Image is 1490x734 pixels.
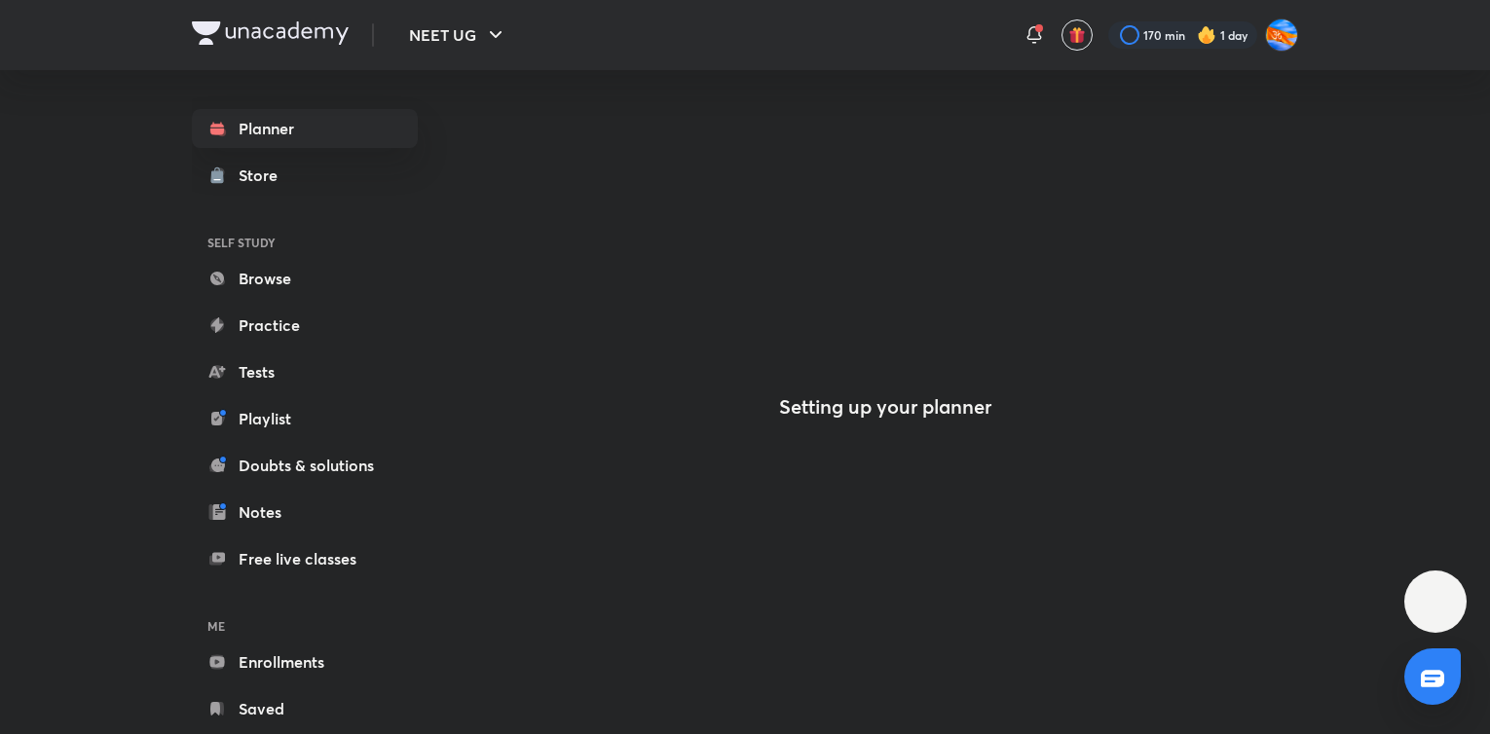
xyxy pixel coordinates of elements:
h6: SELF STUDY [192,226,418,259]
img: avatar [1068,26,1086,44]
h6: ME [192,609,418,642]
button: NEET UG [397,16,519,55]
img: Adithya MA [1265,18,1298,52]
div: Store [239,164,289,187]
a: Doubts & solutions [192,446,418,485]
button: avatar [1062,19,1093,51]
a: Company Logo [192,21,349,50]
a: Tests [192,352,418,391]
a: Notes [192,493,418,532]
a: Saved [192,689,418,728]
a: Planner [192,109,418,148]
img: ttu [1424,590,1447,613]
img: Company Logo [192,21,349,45]
a: Enrollments [192,642,418,681]
a: Playlist [192,399,418,438]
a: Free live classes [192,539,418,578]
a: Practice [192,306,418,345]
img: streak [1197,25,1216,45]
a: Browse [192,259,418,298]
h4: Setting up your planner [779,395,991,419]
a: Store [192,156,418,195]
